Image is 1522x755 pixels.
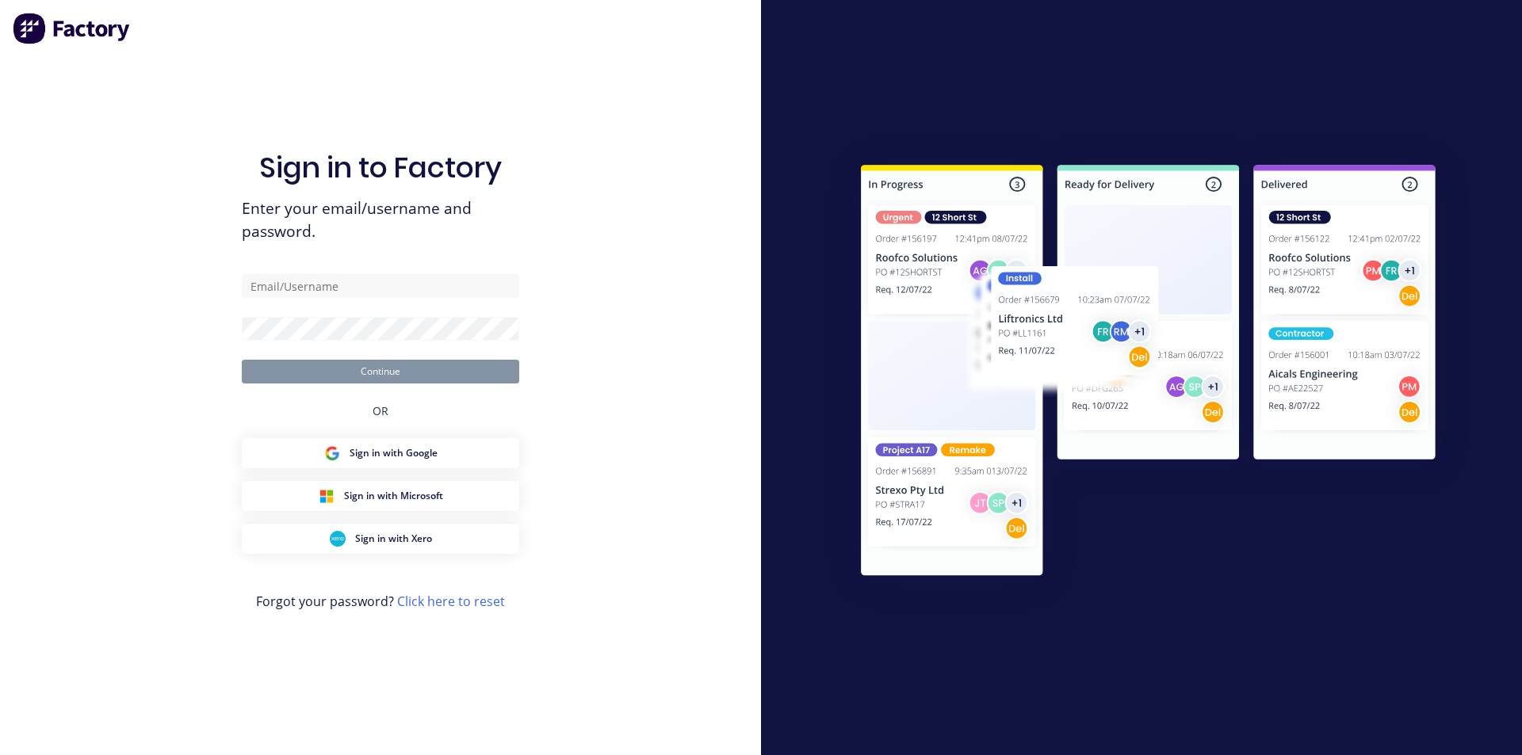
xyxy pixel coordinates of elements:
img: Xero Sign in [330,531,346,547]
img: Sign in [826,133,1470,613]
button: Google Sign inSign in with Google [242,438,519,468]
img: Factory [13,13,132,44]
span: Enter your email/username and password. [242,197,519,243]
img: Microsoft Sign in [319,488,335,504]
button: Microsoft Sign inSign in with Microsoft [242,481,519,511]
img: Google Sign in [324,445,340,461]
h1: Sign in to Factory [259,151,502,185]
button: Continue [242,360,519,383]
span: Sign in with Google [350,446,438,460]
span: Sign in with Xero [355,532,432,546]
input: Email/Username [242,274,519,298]
button: Xero Sign inSign in with Xero [242,524,519,554]
a: Click here to reset [397,593,505,610]
span: Sign in with Microsoft [344,489,443,503]
div: OR [373,383,388,438]
span: Forgot your password? [256,592,505,611]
